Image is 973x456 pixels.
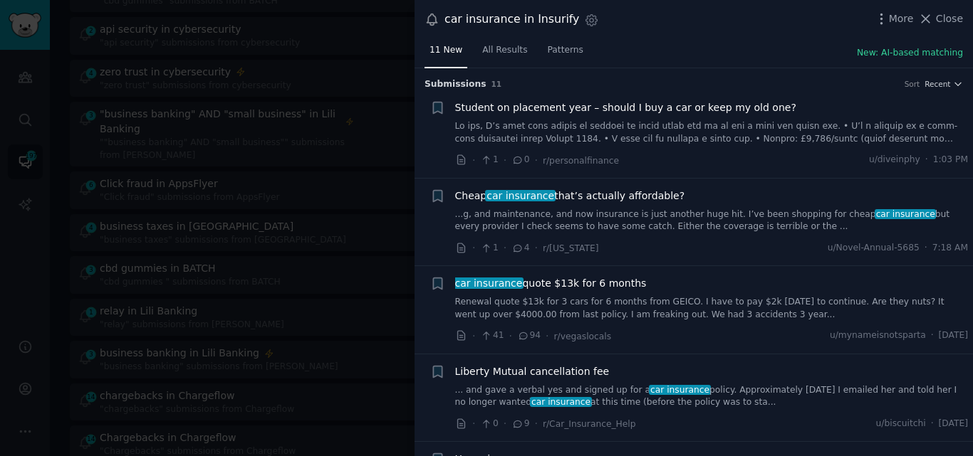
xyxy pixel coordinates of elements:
span: · [931,329,934,342]
div: Sort [905,79,920,89]
a: Cheapcar insurancethat’s actually affordable? [455,189,685,203]
button: Close [918,11,963,26]
span: 94 [517,329,541,342]
span: · [535,416,538,431]
a: Student on placement year – should I buy a car or keep my old one? [455,100,796,115]
span: car insurance [485,190,555,201]
span: 41 [480,329,504,342]
button: Recent [925,79,963,89]
span: 11 [491,80,502,88]
span: u/Novel-Annual-5685 [828,242,920,255]
span: · [535,240,538,255]
span: car insurance [875,209,937,219]
span: · [472,240,475,255]
span: · [931,418,934,430]
span: · [472,329,475,344]
span: 11 New [430,44,462,57]
span: 0 [511,154,529,166]
a: Liberty Mutual cancellation fee [455,364,610,379]
span: 4 [511,242,529,255]
span: · [509,329,512,344]
span: r/vegaslocals [554,332,612,341]
span: u/mynameisnotsparta [830,329,926,342]
span: Cheap that’s actually affordable? [455,189,685,203]
span: · [925,154,928,166]
div: car insurance in Insurify [444,11,579,28]
a: ... and gave a verbal yes and signed up for acar insurancepolicy. Approximately [DATE] I emailed ... [455,384,969,409]
span: [DATE] [939,418,968,430]
span: r/[US_STATE] [543,243,599,253]
span: Patterns [548,44,583,57]
span: 1 [480,242,498,255]
span: · [546,329,548,344]
span: u/biscuitchi [876,418,926,430]
span: Close [936,11,963,26]
span: car insurance [454,277,524,289]
span: 7:18 AM [932,242,968,255]
button: More [874,11,914,26]
span: · [504,240,506,255]
a: car insurancequote $13k for 6 months [455,276,647,291]
a: Lo ips, D’s amet cons adipis el seddoei te incid utlab etd ma al eni a mini ven quisn exe. • U’l ... [455,120,969,145]
a: Patterns [543,39,588,68]
span: r/personalfinance [543,156,619,166]
a: Renewal quote $13k for 3 cars for 6 months from GEICO. I have to pay $2k [DATE] to continue. Are ... [455,296,969,321]
button: New: AI-based matching [857,47,963,60]
a: 11 New [425,39,467,68]
span: 0 [480,418,498,430]
span: Submission s [425,78,486,91]
a: All Results [477,39,532,68]
span: 1 [480,154,498,166]
span: · [472,153,475,168]
span: car insurance [530,397,592,407]
span: 1:03 PM [933,154,968,166]
span: More [889,11,914,26]
span: u/diveinphy [869,154,920,166]
span: All Results [482,44,527,57]
span: [DATE] [939,329,968,342]
span: · [504,153,506,168]
a: ...g, and maintenance, and now insurance is just another huge hit. I’ve been shopping for cheapca... [455,208,969,233]
span: car insurance [649,385,711,395]
span: · [504,416,506,431]
span: · [535,153,538,168]
span: Recent [925,79,950,89]
span: 9 [511,418,529,430]
span: · [472,416,475,431]
span: quote $13k for 6 months [455,276,647,291]
span: r/Car_Insurance_Help [543,419,636,429]
span: · [925,242,927,255]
